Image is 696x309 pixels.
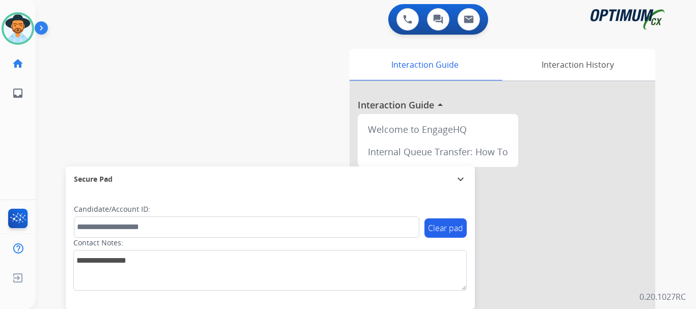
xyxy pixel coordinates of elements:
mat-icon: inbox [12,87,24,99]
img: avatar [4,14,32,43]
span: Secure Pad [74,174,113,184]
div: Interaction History [500,49,655,80]
button: Clear pad [424,218,467,238]
div: Internal Queue Transfer: How To [362,141,514,163]
label: Candidate/Account ID: [74,204,150,214]
div: Interaction Guide [350,49,500,80]
mat-icon: home [12,58,24,70]
div: Welcome to EngageHQ [362,118,514,141]
mat-icon: expand_more [454,173,467,185]
label: Contact Notes: [73,238,123,248]
p: 0.20.1027RC [639,291,686,303]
